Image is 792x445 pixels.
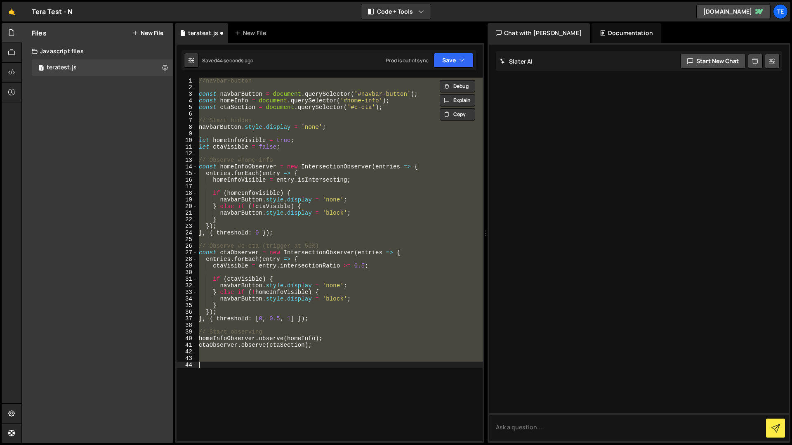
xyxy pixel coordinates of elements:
[440,80,475,92] button: Debug
[177,335,198,342] div: 40
[177,190,198,196] div: 18
[592,23,661,43] div: Documentation
[680,54,746,69] button: Start new chat
[177,342,198,348] div: 41
[235,29,269,37] div: New File
[386,57,429,64] div: Prod is out of sync
[32,7,72,17] div: Tera Test - N
[177,289,198,296] div: 33
[177,302,198,309] div: 35
[177,249,198,256] div: 27
[177,210,198,216] div: 21
[177,276,198,282] div: 31
[217,57,253,64] div: 44 seconds ago
[440,108,475,121] button: Copy
[177,130,198,137] div: 9
[177,84,198,91] div: 2
[177,91,198,97] div: 3
[177,355,198,362] div: 43
[177,157,198,163] div: 13
[177,216,198,223] div: 22
[177,137,198,144] div: 10
[177,309,198,315] div: 36
[177,243,198,249] div: 26
[773,4,788,19] a: Te
[488,23,590,43] div: Chat with [PERSON_NAME]
[202,57,253,64] div: Saved
[434,53,474,68] button: Save
[177,124,198,130] div: 8
[177,203,198,210] div: 20
[500,57,533,65] h2: Slater AI
[2,2,22,21] a: 🤙
[177,117,198,124] div: 7
[177,170,198,177] div: 15
[177,263,198,269] div: 29
[188,29,218,37] div: teratest.js
[177,362,198,368] div: 44
[177,78,198,84] div: 1
[361,4,431,19] button: Code + Tools
[177,183,198,190] div: 17
[177,315,198,322] div: 37
[132,30,163,36] button: New File
[696,4,771,19] a: [DOMAIN_NAME]
[22,43,173,59] div: Javascript files
[177,322,198,329] div: 38
[177,104,198,111] div: 5
[177,111,198,117] div: 6
[177,282,198,289] div: 32
[177,230,198,236] div: 24
[177,177,198,183] div: 16
[39,65,44,72] span: 1
[440,94,475,107] button: Explain
[177,236,198,243] div: 25
[177,296,198,302] div: 34
[177,144,198,150] div: 11
[32,28,47,38] h2: Files
[177,163,198,170] div: 14
[177,223,198,230] div: 23
[177,150,198,157] div: 12
[177,196,198,203] div: 19
[177,348,198,355] div: 42
[177,256,198,263] div: 28
[32,59,173,76] div: 17280/47888.js
[47,64,77,71] div: teratest.js
[177,329,198,335] div: 39
[177,97,198,104] div: 4
[177,269,198,276] div: 30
